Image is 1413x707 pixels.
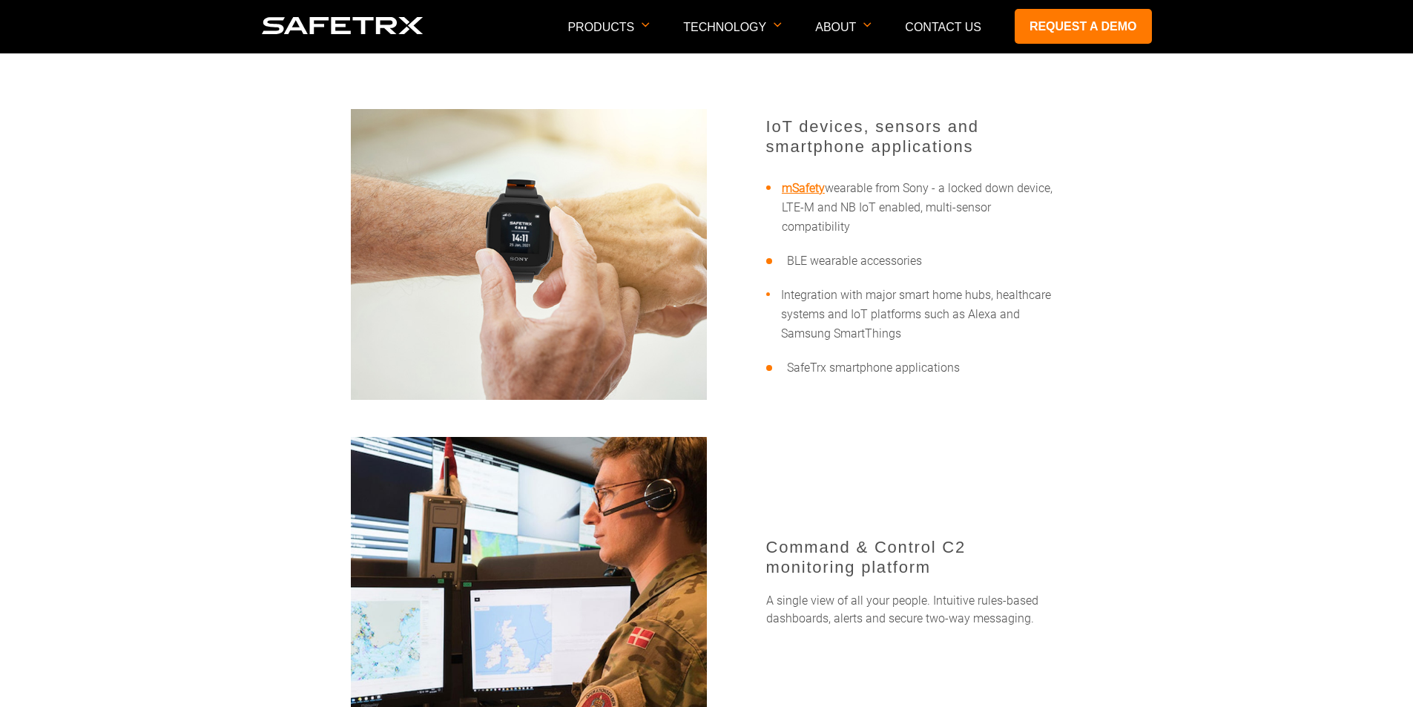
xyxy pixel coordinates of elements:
p: wearable from Sony - a locked down device, LTE-M and NB IoT enabled, multi-sensor compatibility [782,179,1055,237]
li: SafeTrx smartphone applications [766,358,1055,378]
p: Technology [683,21,782,53]
input: I agree to allow 8 West Consulting to store and process my personal data.* [4,315,13,325]
a: Contact Us [905,21,981,33]
img: arrow icon [642,22,650,27]
input: Discover More [4,177,13,186]
p: A single view of all your people. Intuitive rules-based dashboards, alerts and secure two-way mes... [766,592,1055,628]
h3: Command & Control C2 monitoring platform [766,537,1055,577]
span: Discover More [17,177,79,188]
p: About [815,21,872,53]
li: Integration with major smart home hubs, healthcare systems and IoT platforms such as Alexa and Sa... [766,286,1055,343]
img: arrow icon [863,22,872,27]
img: arrow icon [774,22,782,27]
h3: IoT devices, sensors and smartphone applications [766,116,1055,157]
a: mSafety [782,181,825,195]
a: Request a demo [1015,9,1152,44]
img: logo SafeTrx [262,17,424,34]
li: BLE wearable accessories [766,251,1055,271]
img: SafeTrx wearable from Sony on a man's hand [351,109,707,400]
p: Products [567,21,650,53]
iframe: Chat Widget [1339,636,1413,707]
p: I agree to allow 8 West Consulting to store and process my personal data. [19,314,334,325]
input: Request a Demo [4,157,13,166]
span: Request a Demo [17,157,90,168]
div: Widget razgovora [1339,636,1413,707]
